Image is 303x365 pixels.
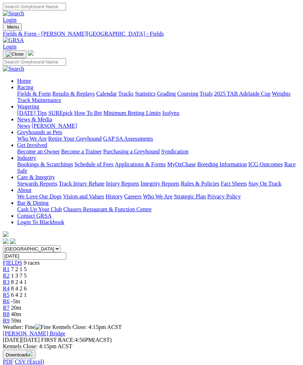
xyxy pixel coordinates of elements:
span: -5m [11,298,20,304]
a: Who We Are [143,193,173,199]
a: R6 [3,298,10,304]
img: logo-grsa-white.png [3,231,9,237]
div: Care & Integrity [17,181,300,187]
span: 9 races [24,260,40,266]
a: ICG Outcomes [248,161,283,167]
span: 20m [11,305,21,311]
div: Get Involved [17,148,300,155]
a: Stewards Reports [17,181,57,187]
a: Schedule of Fees [74,161,113,167]
a: Contact GRSA [17,213,51,219]
span: Kennels Close: 4:15pm ACST [52,324,121,330]
a: [PERSON_NAME] Bridge [3,330,65,336]
img: logo-grsa-white.png [28,50,34,56]
a: Trials [199,91,213,97]
button: Toggle navigation [3,50,26,58]
div: Download [3,359,300,365]
a: R5 [3,292,10,298]
a: Fields & Form - [PERSON_NAME][GEOGRAPHIC_DATA] - Fields [3,31,300,37]
span: [DATE] [3,337,40,343]
img: facebook.svg [3,238,9,244]
a: R4 [3,285,10,292]
div: Industry [17,161,300,174]
a: We Love Our Dogs [17,193,61,199]
a: Greyhounds as Pets [17,129,62,135]
div: Wagering [17,110,300,116]
a: Statistics [135,91,156,97]
a: Integrity Reports [140,181,179,187]
img: twitter.svg [10,238,16,244]
div: Kennels Close: 4:15pm ACST [3,343,300,350]
a: Home [17,78,31,84]
a: Fields & Form [17,91,51,97]
input: Select date [3,252,66,260]
span: 7 2 1 5 [11,266,27,272]
a: Wagering [17,103,39,110]
a: How To Bet [74,110,102,116]
a: R9 [3,318,10,324]
span: [DATE] [3,337,21,343]
a: News [17,123,30,129]
a: Grading [157,91,176,97]
button: Toggle navigation [3,23,22,31]
span: 40m [11,311,21,317]
a: Race Safe [17,161,295,174]
a: Login To Blackbook [17,219,64,225]
a: Applications & Forms [115,161,166,167]
div: Greyhounds as Pets [17,136,300,142]
a: R1 [3,266,10,272]
a: Bar & Dining [17,200,49,206]
a: History [105,193,123,199]
a: GAP SA Assessments [103,136,153,142]
span: 59m [11,318,21,324]
a: Weights [272,91,290,97]
a: Results & Replays [52,91,95,97]
a: Track Injury Rebate [59,181,104,187]
a: Strategic Plan [174,193,206,199]
a: Breeding Information [197,161,247,167]
a: News & Media [17,116,52,122]
span: 8 2 4 1 [11,279,27,285]
a: Careers [124,193,141,199]
span: FIRST RACE: [41,337,75,343]
a: Become a Trainer [61,148,102,154]
span: 6 4 2 1 [11,292,27,298]
a: R7 [3,305,10,311]
a: SUREpick [48,110,73,116]
a: PDF [3,359,13,365]
a: Privacy Policy [207,193,241,199]
a: About [17,187,31,193]
span: 1 3 7 5 [11,273,27,279]
span: FIELDS [3,260,22,266]
img: Close [6,51,24,57]
a: Isolynx [162,110,179,116]
input: Search [3,3,66,10]
a: Purchasing a Greyhound [103,148,160,154]
a: Syndication [161,148,188,154]
img: Fine [35,324,51,330]
img: Search [3,66,24,72]
a: Login [3,17,16,23]
a: R2 [3,273,10,279]
span: R3 [3,279,10,285]
a: [PERSON_NAME] [31,123,77,129]
a: CSV (Excel) [15,359,44,365]
a: Tracks [118,91,134,97]
img: Search [3,10,24,17]
span: Weather: Fine [3,324,52,330]
a: Login [3,44,16,50]
div: News & Media [17,123,300,129]
a: Care & Integrity [17,174,55,180]
img: download.svg [27,351,33,356]
a: Fact Sheets [221,181,247,187]
a: Track Maintenance [17,97,61,103]
a: R8 [3,311,10,317]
